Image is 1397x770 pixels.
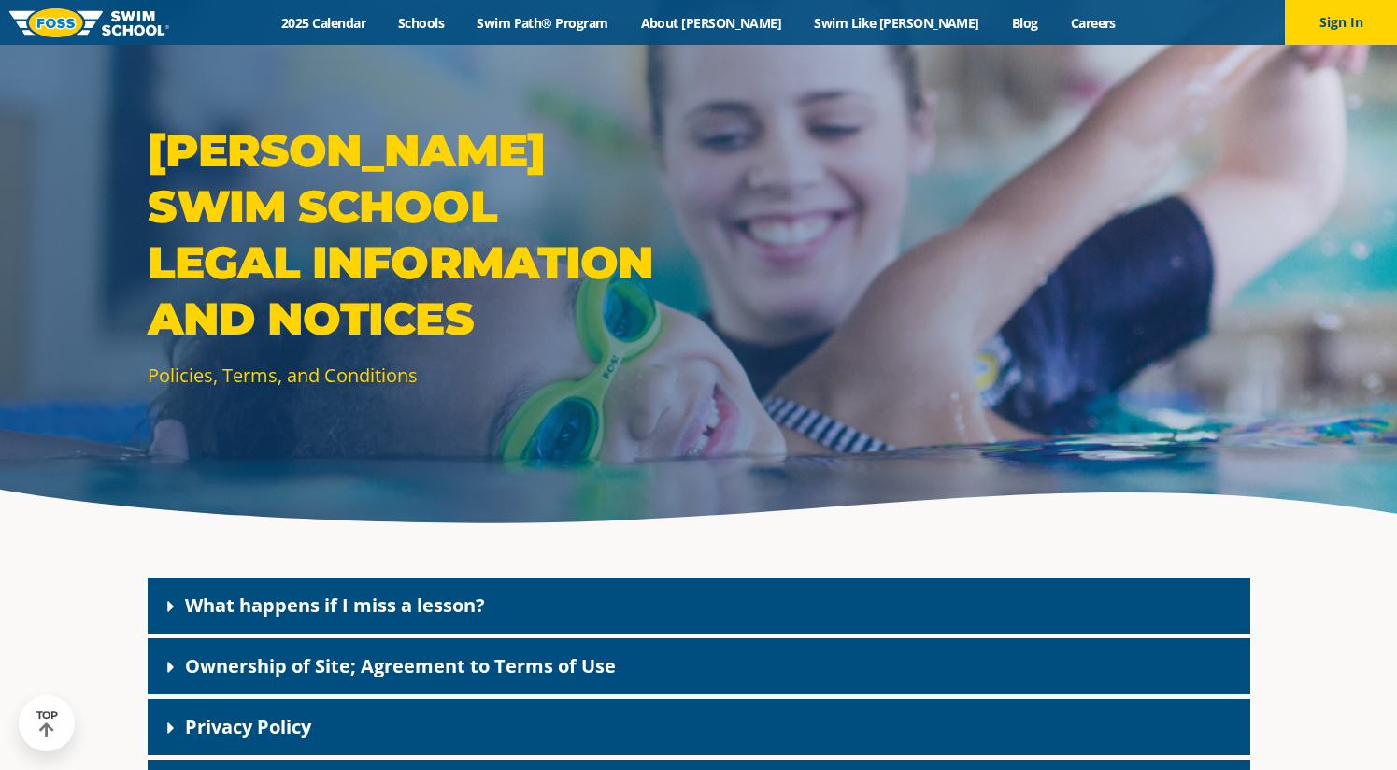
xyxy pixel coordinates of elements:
div: TOP [36,709,58,738]
p: Policies, Terms, and Conditions [148,362,690,389]
img: FOSS Swim School Logo [9,8,169,37]
div: What happens if I miss a lesson? [148,577,1250,634]
a: Swim Path® Program [461,14,624,32]
a: Ownership of Site; Agreement to Terms of Use [185,653,616,678]
a: What happens if I miss a lesson? [185,592,485,618]
a: Schools [382,14,461,32]
a: 2025 Calendar [265,14,382,32]
a: Careers [1054,14,1132,32]
div: Privacy Policy [148,699,1250,755]
a: Blog [995,14,1054,32]
a: About [PERSON_NAME] [624,14,798,32]
a: Privacy Policy [185,714,311,739]
div: Ownership of Site; Agreement to Terms of Use [148,638,1250,694]
a: Swim Like [PERSON_NAME] [798,14,996,32]
p: [PERSON_NAME] Swim School Legal Information and Notices [148,122,690,347]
